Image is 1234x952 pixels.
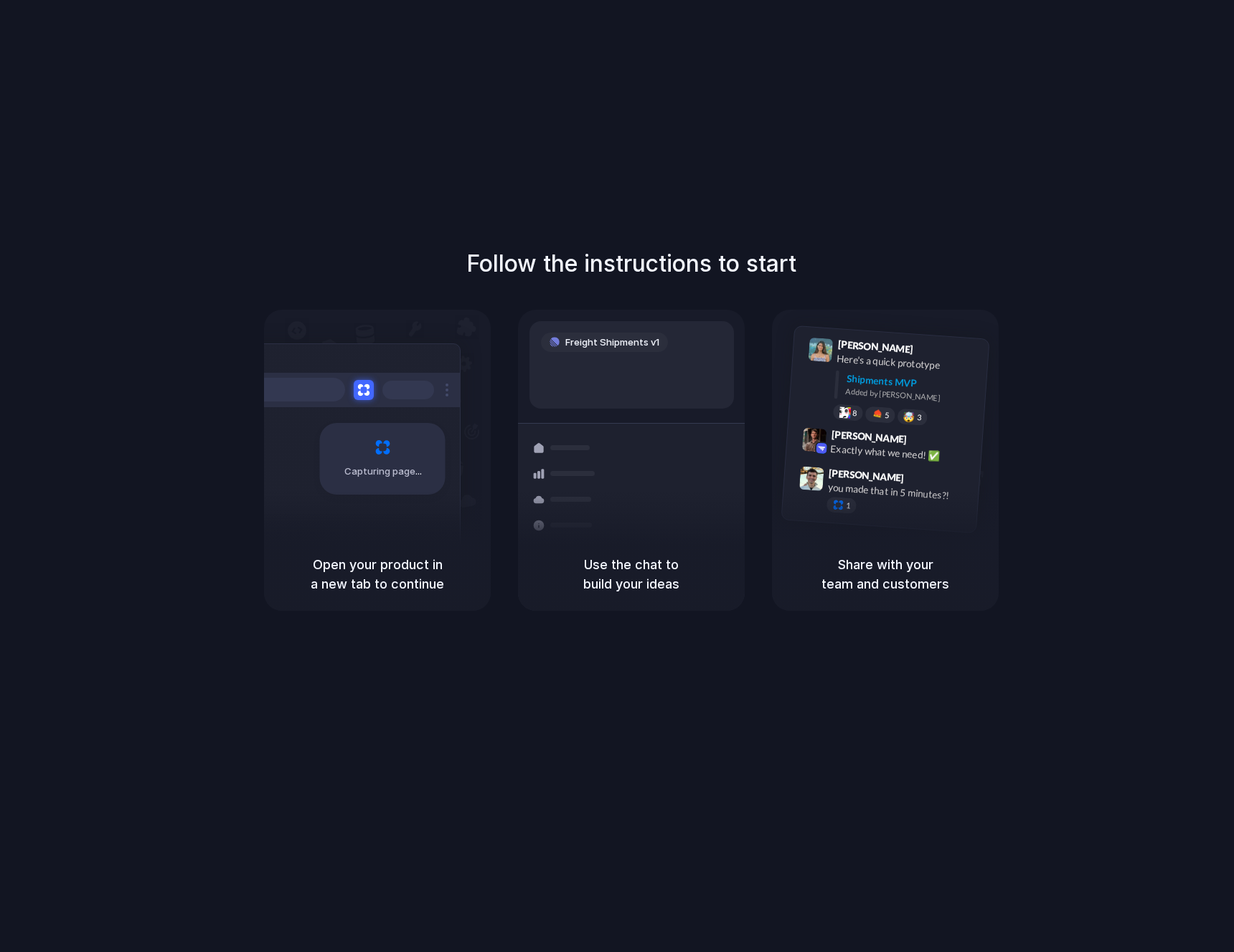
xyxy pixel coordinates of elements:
[917,413,922,421] span: 3
[535,555,727,594] h5: Use the chat to build your ideas
[885,411,890,419] span: 5
[827,480,971,504] div: you made that in 5 minutes?!
[831,426,907,447] span: [PERSON_NAME]
[837,351,980,375] div: Here's a quick prototype
[846,501,851,509] span: 1
[903,411,915,422] div: 🤯
[281,555,474,594] h5: Open your product in a new tab to continue
[918,343,947,360] span: 9:41 AM
[789,555,981,594] h5: Share with your team and customers
[852,409,857,416] span: 8
[829,465,905,485] span: [PERSON_NAME]
[830,441,974,465] div: Exactly what we need! ✅
[908,472,938,489] span: 9:47 AM
[466,247,796,281] h1: Follow the instructions to start
[837,336,913,357] span: [PERSON_NAME]
[845,385,977,406] div: Added by [PERSON_NAME]
[565,335,659,350] span: Freight Shipments v1
[846,371,979,394] div: Shipments MVP
[344,465,424,479] span: Capturing page
[911,433,941,450] span: 9:42 AM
